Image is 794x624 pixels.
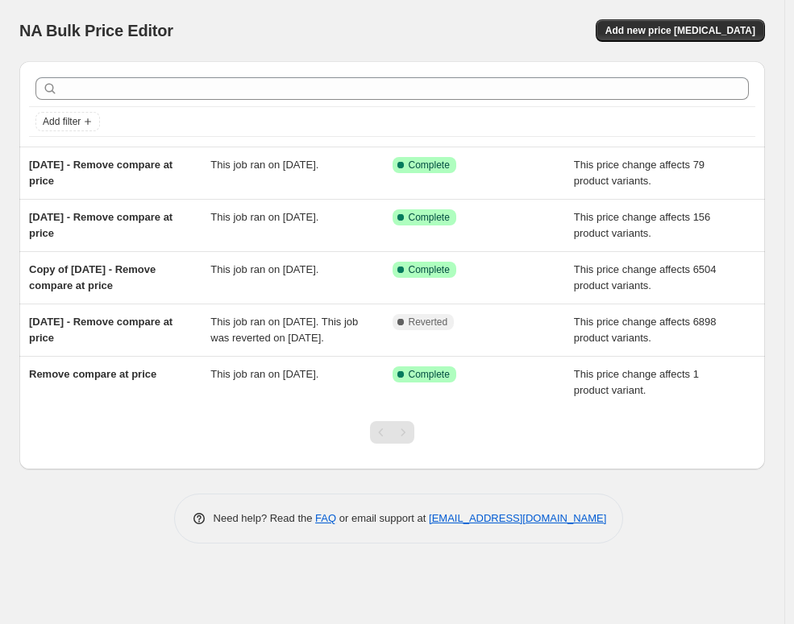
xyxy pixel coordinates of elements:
[29,159,173,187] span: [DATE] - Remove compare at price
[409,368,450,381] span: Complete
[214,512,316,524] span: Need help? Read the
[429,512,606,524] a: [EMAIL_ADDRESS][DOMAIN_NAME]
[336,512,429,524] span: or email support at
[596,19,765,42] button: Add new price [MEDICAL_DATA]
[210,263,318,275] span: This job ran on [DATE].
[574,159,705,187] span: This price change affects 79 product variants.
[574,263,717,291] span: This price change affects 6504 product variants.
[210,316,358,344] span: This job ran on [DATE]. This job was reverted on [DATE].
[35,112,100,131] button: Add filter
[315,512,336,524] a: FAQ
[574,211,711,239] span: This price change affects 156 product variants.
[574,316,717,344] span: This price change affects 6898 product variants.
[605,24,755,37] span: Add new price [MEDICAL_DATA]
[409,316,448,329] span: Reverted
[409,159,450,171] span: Complete
[29,211,173,239] span: [DATE] - Remove compare at price
[29,368,156,380] span: Remove compare at price
[210,211,318,223] span: This job ran on [DATE].
[409,263,450,276] span: Complete
[29,263,156,291] span: Copy of [DATE] - Remove compare at price
[370,421,414,444] nav: Pagination
[210,368,318,380] span: This job ran on [DATE].
[43,115,81,128] span: Add filter
[409,211,450,224] span: Complete
[210,159,318,171] span: This job ran on [DATE].
[19,22,173,39] span: NA Bulk Price Editor
[29,316,173,344] span: [DATE] - Remove compare at price
[574,368,699,396] span: This price change affects 1 product variant.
